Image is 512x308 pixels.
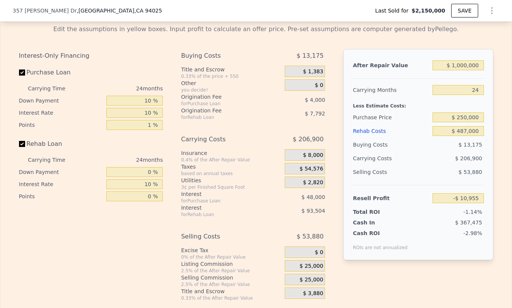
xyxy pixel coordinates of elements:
[353,83,430,97] div: Carrying Months
[181,133,266,146] div: Carrying Costs
[315,82,323,89] span: $ 0
[19,190,104,202] div: Points
[19,49,163,63] div: Interest-Only Financing
[181,107,266,114] div: Origination Fee
[181,190,266,198] div: Interest
[458,142,482,148] span: $ 13,175
[353,152,400,165] div: Carrying Costs
[19,178,104,190] div: Interest Rate
[181,230,266,243] div: Selling Costs
[455,220,482,226] span: $ 367,475
[303,290,323,297] span: $ 3,880
[353,111,430,124] div: Purchase Price
[81,82,163,95] div: 24 months
[296,49,323,63] span: $ 13,175
[305,111,325,117] span: $ 7,792
[412,7,445,14] span: $2,150,000
[181,114,266,120] div: for Rehab Loan
[181,254,282,260] div: 0% of the After Repair Value
[353,219,400,226] div: Cash In
[181,212,266,218] div: for Rehab Loan
[81,154,163,166] div: 24 months
[353,97,483,111] div: Less Estimate Costs:
[181,87,282,93] div: you decide!
[181,93,266,101] div: Origination Fee
[484,3,499,18] button: Show Options
[181,246,282,254] div: Excise Tax
[13,7,77,14] span: 357 [PERSON_NAME] Dr
[19,66,104,79] label: Purchase Loan
[181,149,282,157] div: Insurance
[353,208,400,216] div: Total ROI
[293,133,323,146] span: $ 206,900
[353,138,430,152] div: Buying Costs
[19,119,104,131] div: Points
[19,141,25,147] input: Rehab Loan
[301,208,325,214] span: $ 93,504
[181,198,266,204] div: for Purchase Loan
[305,97,325,103] span: $ 4,000
[300,263,323,270] span: $ 25,000
[353,229,407,237] div: Cash ROI
[315,249,323,256] span: $ 0
[181,260,282,268] div: Listing Commission
[181,171,282,177] div: based on annual taxes
[181,163,282,171] div: Taxes
[181,101,266,107] div: for Purchase Loan
[181,281,282,287] div: 2.5% of the After Repair Value
[181,204,266,212] div: Interest
[19,69,25,76] input: Purchase Loan
[455,155,482,161] span: $ 206,900
[300,276,323,283] span: $ 25,000
[77,7,162,14] span: , [GEOGRAPHIC_DATA]
[181,274,282,281] div: Selling Commission
[181,184,282,190] div: 3¢ per Finished Square Foot
[181,66,282,73] div: Title and Escrow
[375,7,412,14] span: Last Sold for
[353,191,430,205] div: Resell Profit
[181,157,282,163] div: 0.4% of the After Repair Value
[181,49,266,63] div: Buying Costs
[181,177,282,184] div: Utilities
[451,4,478,17] button: SAVE
[463,230,482,236] span: -2.98%
[181,73,282,79] div: 0.33% of the price + 550
[181,287,282,295] div: Title and Escrow
[301,194,325,200] span: $ 48,000
[28,154,78,166] div: Carrying Time
[19,166,104,178] div: Down Payment
[181,79,282,87] div: Other
[28,82,78,95] div: Carrying Time
[296,230,323,243] span: $ 53,880
[300,166,323,172] span: $ 54,576
[181,295,282,301] div: 0.33% of the After Repair Value
[19,107,104,119] div: Interest Rate
[135,8,162,14] span: , CA 94025
[19,137,104,151] label: Rehab Loan
[458,169,482,175] span: $ 53,880
[353,165,430,179] div: Selling Costs
[303,179,323,186] span: $ 2,820
[353,58,430,72] div: After Repair Value
[19,95,104,107] div: Down Payment
[181,268,282,274] div: 2.5% of the After Repair Value
[303,68,323,75] span: $ 1,383
[353,237,407,251] div: ROIs are not annualized
[353,124,430,138] div: Rehab Costs
[463,209,482,215] span: -1.14%
[19,25,493,34] div: Edit the assumptions in yellow boxes. Input profit to calculate an offer price. Pre-set assumptio...
[303,152,323,159] span: $ 8,000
